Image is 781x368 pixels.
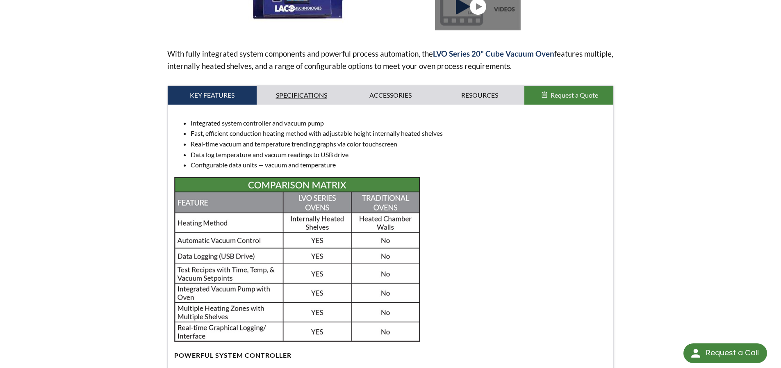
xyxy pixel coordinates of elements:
li: Fast, efficient conduction heating method with adjustable height internally heated shelves [191,128,607,139]
img: round button [689,347,702,360]
h4: POWERFUL SYSTEM CONTROLLER [174,351,607,360]
div: Request a Call [706,343,759,362]
img: LVO-comp1.jpg [174,177,420,342]
div: Request a Call [683,343,767,363]
a: Resources [435,86,524,105]
li: Configurable data units — vacuum and temperature [191,160,607,170]
li: Data log temperature and vacuum readings to USB drive [191,149,607,160]
li: Integrated system controller and vacuum pump [191,118,607,128]
a: Accessories [346,86,435,105]
p: With fully integrated system components and powerful process automation, the features multiple, i... [167,48,614,72]
a: Key Features [168,86,257,105]
strong: LVO Series 20" Cube Vacuum Oven [433,49,554,58]
button: Request a Quote [524,86,614,105]
li: Real-time vacuum and temperature trending graphs via color touchscreen [191,139,607,149]
a: Specifications [257,86,346,105]
span: Request a Quote [551,91,598,99]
